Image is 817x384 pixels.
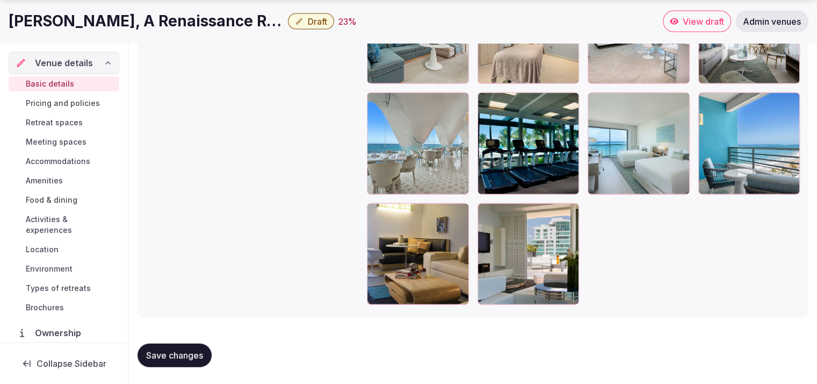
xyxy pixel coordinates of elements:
[9,96,119,111] a: Pricing and policies
[9,173,119,188] a: Amenities
[9,11,284,32] h1: [PERSON_NAME], A Renaissance Resort
[588,93,690,195] div: qTr881RT0affrpYpbmp2Q_sjubr-queen-queen-6759_P.jpg
[9,154,119,169] a: Accommodations
[663,11,731,32] a: View draft
[9,281,119,296] a: Types of retreats
[26,156,90,167] span: Accommodations
[37,358,106,369] span: Collapse Sidebar
[26,79,74,89] span: Basic details
[9,115,119,130] a: Retreat spaces
[9,193,119,208] a: Food & dining
[338,15,357,28] div: 23 %
[35,326,85,339] span: Ownership
[35,56,93,69] span: Venue details
[735,11,808,32] a: Admin venues
[9,322,119,344] a: Ownership
[26,264,73,274] span: Environment
[26,137,86,147] span: Meeting spaces
[683,16,724,27] span: View draft
[26,175,63,186] span: Amenities
[288,13,334,30] button: Draft
[26,214,115,236] span: Activities & experiences
[743,16,801,27] span: Admin venues
[26,302,64,313] span: Brochures
[26,117,83,128] span: Retreat spaces
[478,93,580,195] div: jJUIQbR0aUifbCsPrzpj1Q_sjubr-fitness-0071_P.jpg
[9,300,119,315] a: Brochures
[308,16,327,27] span: Draft
[367,203,469,305] div: qzZbzFFoDUyNtM9bPRsVDg_sjubr-livingroom-0039_P.jpg
[367,93,469,195] div: nbImiHcLiEKJoT61hJ9Jug_Interior_Restaurant_20410_P.jpg
[698,93,800,195] div: eWA1A5K80mr1MyqREyoiQ_Balcony_Partial_Oc_13256_P.jpg
[9,212,119,238] a: Activities & experiences
[9,242,119,257] a: Location
[26,98,100,109] span: Pricing and policies
[9,76,119,91] a: Basic details
[478,203,580,305] div: UHjZbCZpb0ahfyleJSh7A_sjubr-presidential-7309_P.jpg
[9,352,119,375] button: Collapse Sidebar
[26,195,77,205] span: Food & dining
[138,344,212,367] button: Save changes
[9,134,119,150] a: Meeting spaces
[146,350,203,361] span: Save changes
[26,283,91,294] span: Types of retreats
[26,244,59,255] span: Location
[338,15,357,28] button: 23%
[9,261,119,276] a: Environment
